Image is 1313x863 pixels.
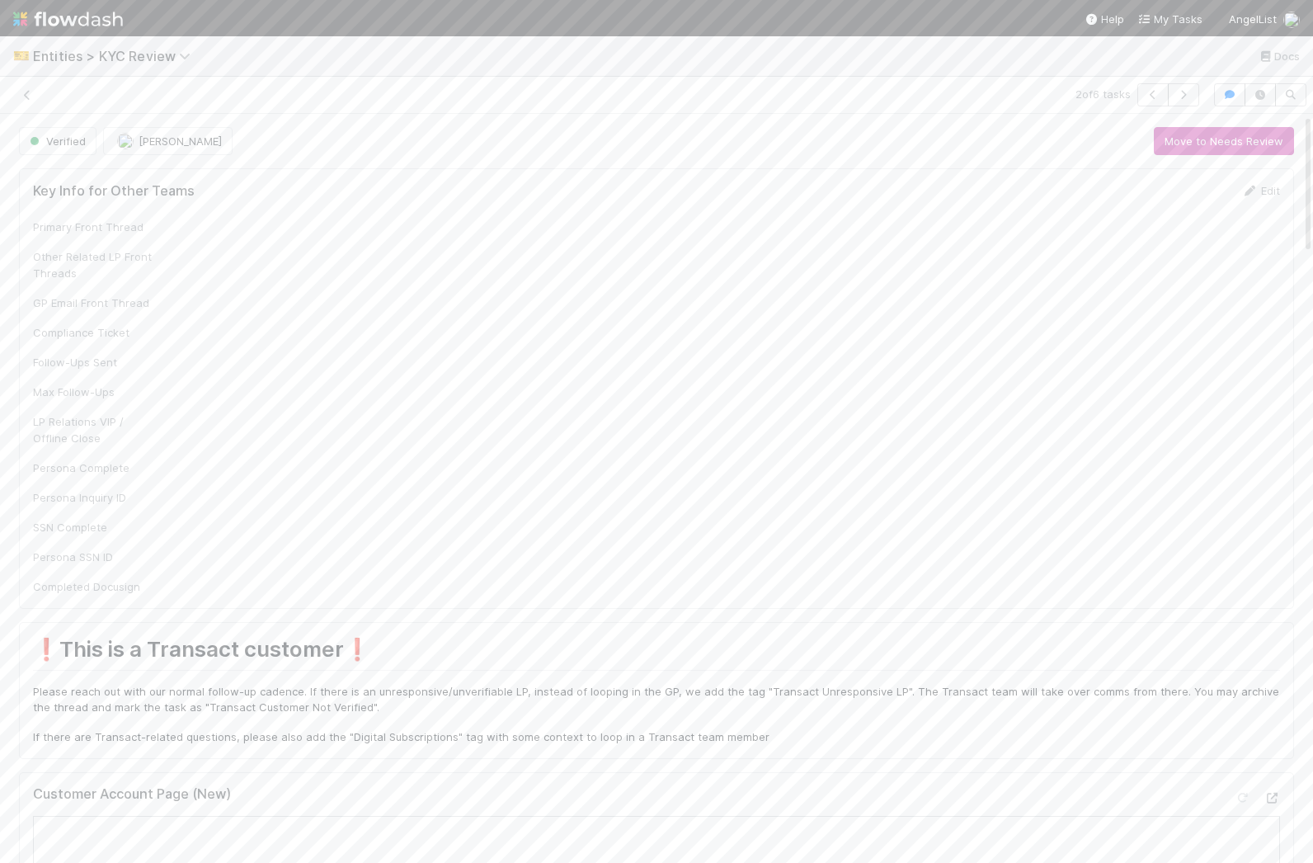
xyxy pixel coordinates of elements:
button: Verified [19,127,96,155]
div: Persona Inquiry ID [33,489,157,506]
div: Other Related LP Front Threads [33,248,157,281]
span: Entities > KYC Review [33,48,199,64]
img: logo-inverted-e16ddd16eac7371096b0.svg [13,5,123,33]
span: 🎫 [13,49,30,63]
div: LP Relations VIP / Offline Close [33,413,157,446]
div: Primary Front Thread [33,219,157,235]
span: AngelList [1229,12,1277,26]
h1: ❗This is a Transact customer❗ [33,636,1280,670]
span: [PERSON_NAME] [139,134,222,148]
span: Verified [26,134,86,148]
div: Follow-Ups Sent [33,354,157,370]
p: If there are Transact-related questions, please also add the "Digital Subscriptions" tag with som... [33,729,1280,746]
h5: Key Info for Other Teams [33,183,195,200]
h5: Customer Account Page (New) [33,786,231,803]
div: Persona Complete [33,460,157,476]
div: Compliance Ticket [33,324,157,341]
div: Completed Docusign [33,578,157,595]
div: Max Follow-Ups [33,384,157,400]
p: Please reach out with our normal follow-up cadence. If there is an unresponsive/unverifiable LP, ... [33,684,1280,716]
div: GP Email Front Thread [33,295,157,311]
div: Help [1085,11,1124,27]
span: 2 of 6 tasks [1075,86,1131,102]
img: avatar_ec9c1780-91d7-48bb-898e-5f40cebd5ff8.png [1283,12,1300,28]
img: avatar_73a733c5-ce41-4a22-8c93-0dca612da21e.png [117,133,134,149]
button: [PERSON_NAME] [103,127,233,155]
a: My Tasks [1137,11,1202,27]
button: Move to Needs Review [1154,127,1294,155]
a: Docs [1258,46,1300,66]
span: My Tasks [1137,12,1202,26]
div: Persona SSN ID [33,549,157,565]
a: Edit [1241,184,1280,197]
div: SSN Complete [33,519,157,535]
